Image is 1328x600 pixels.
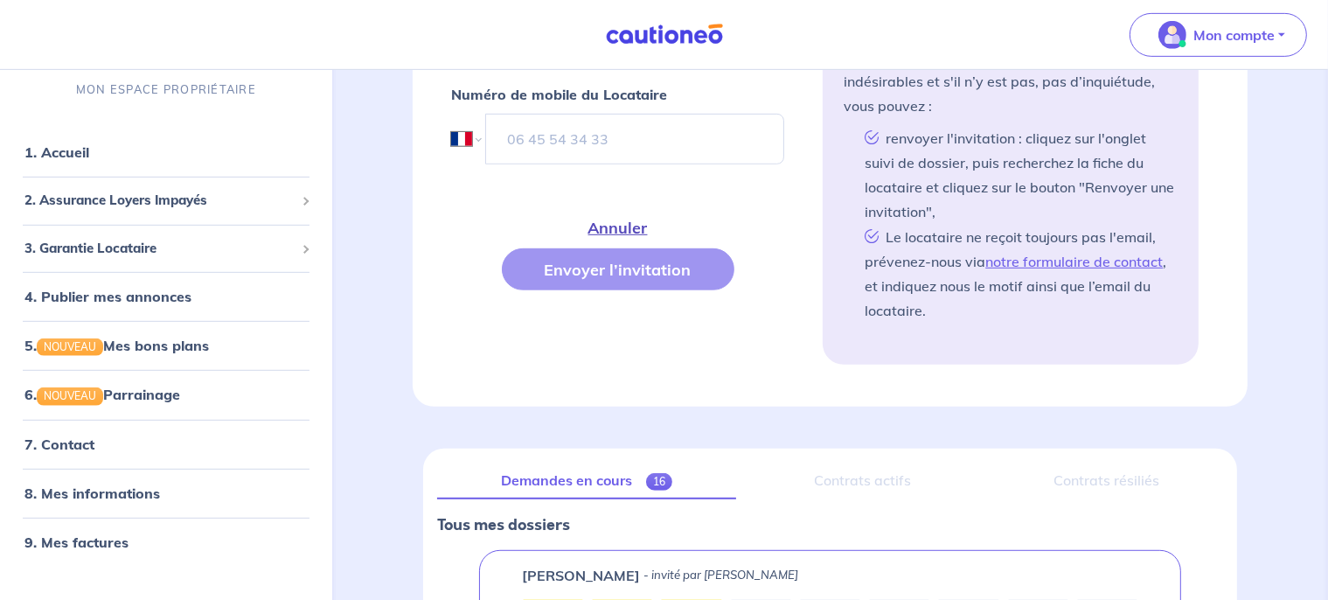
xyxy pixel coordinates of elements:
div: 4. Publier mes annonces [7,279,325,314]
div: 8. Mes informations [7,475,325,510]
p: Mon compte [1193,24,1275,45]
span: 2. Assurance Loyers Impayés [24,191,295,211]
a: 4. Publier mes annonces [24,288,191,305]
p: Tous mes dossiers [437,513,1223,536]
a: 1. Accueil [24,143,89,161]
button: Annuler [546,206,691,248]
li: renvoyer l'invitation : cliquez sur l'onglet suivi de dossier, puis recherchez la fiche du locata... [858,125,1178,224]
p: MON ESPACE PROPRIÉTAIRE [76,81,256,98]
a: 6.NOUVEAUParrainage [24,386,180,403]
a: 9. Mes factures [24,533,129,550]
div: 6.NOUVEAUParrainage [7,377,325,412]
a: 7. Contact [24,435,94,452]
img: illu_account_valid_menu.svg [1158,21,1186,49]
strong: Numéro de mobile du Locataire [451,86,667,103]
div: 1. Accueil [7,135,325,170]
a: notre formulaire de contact [985,253,1163,270]
div: 3. Garantie Locataire [7,231,325,265]
img: Cautioneo [599,24,730,45]
p: [PERSON_NAME] [522,565,640,586]
div: 5.NOUVEAUMes bons plans [7,328,325,363]
div: 2. Assurance Loyers Impayés [7,184,325,218]
div: 7. Contact [7,426,325,461]
a: 8. Mes informations [24,484,160,501]
input: 06 45 54 34 33 [485,114,785,164]
span: 3. Garantie Locataire [24,238,295,258]
div: 9. Mes factures [7,524,325,559]
a: 5.NOUVEAUMes bons plans [24,337,209,354]
span: 16 [646,473,672,491]
button: illu_account_valid_menu.svgMon compte [1130,13,1307,57]
a: Demandes en cours16 [437,463,736,499]
li: [PERSON_NAME] lui de vérifier dans ses courriers indésirables et s'il n’y est pas, pas d’inquiétu... [844,17,1178,323]
p: - invité par [PERSON_NAME] [643,567,798,584]
li: Le locataire ne reçoit toujours pas l'email, prévenez-nous via , et indiquez nous le motif ainsi ... [858,224,1178,323]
